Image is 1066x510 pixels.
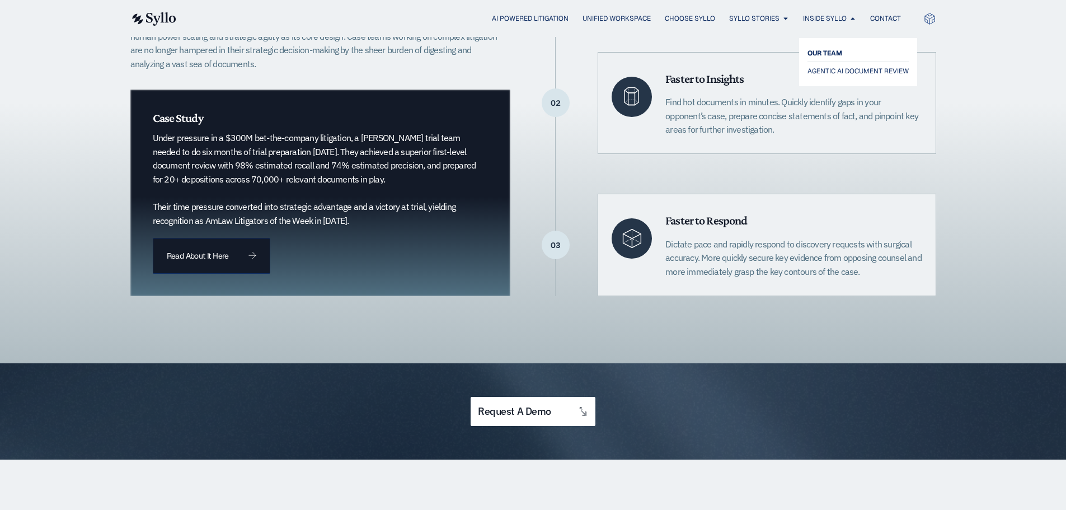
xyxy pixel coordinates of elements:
p: Dictate pace and rapidly respond to discovery requests with surgical accuracy. More quickly secur... [665,237,922,279]
p: Find hot documents in minutes. Quickly identify gaps in your opponent’s case, prepare concise sta... [665,95,922,137]
span: Read About It Here [167,252,228,260]
p: Under pressure in a $300M bet-the-company litigation, a [PERSON_NAME] trial team needed to do six... [153,131,477,227]
a: request a demo [471,397,595,427]
span: Faster to Respond [665,213,747,227]
img: syllo [130,12,176,26]
div: Menu Toggle [199,13,901,24]
a: Unified Workspace [583,13,651,24]
span: Case Study [153,111,203,125]
a: AGENTIC AI DOCUMENT REVIEW [807,64,909,78]
span: OUR TEAM [807,46,842,60]
a: OUR TEAM [807,46,909,60]
p: 03 [542,245,570,246]
a: Contact [870,13,901,24]
nav: Menu [199,13,901,24]
p: 02 [542,102,570,104]
a: Choose Syllo [665,13,715,24]
a: AI Powered Litigation [492,13,569,24]
span: request a demo [478,406,551,417]
a: Syllo Stories [729,13,779,24]
a: Inside Syllo [803,13,847,24]
a: Read About It Here [153,238,270,274]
